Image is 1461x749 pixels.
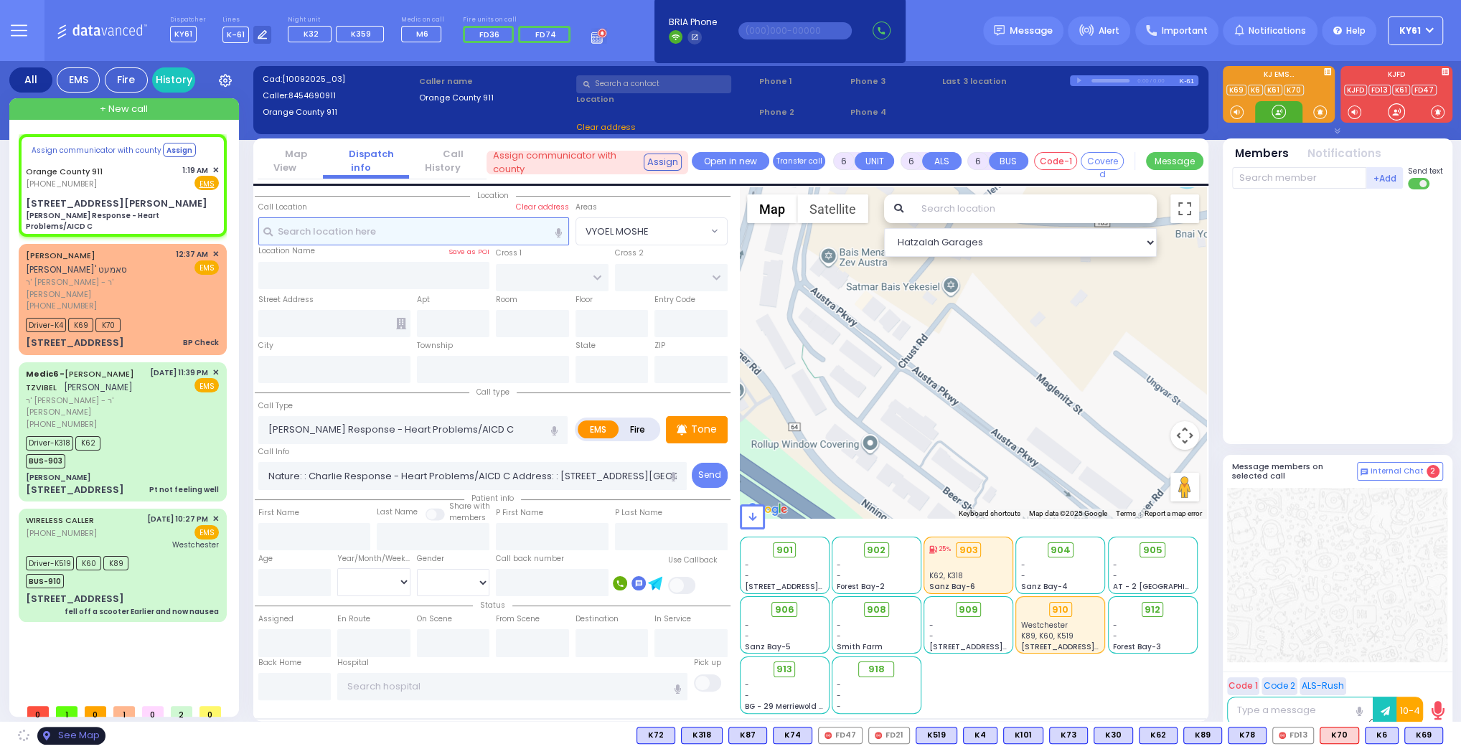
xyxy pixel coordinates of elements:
[152,67,195,93] a: History
[183,337,219,348] div: BP Check
[636,727,675,744] div: K72
[337,613,370,625] label: En Route
[959,603,978,617] span: 909
[26,263,127,275] span: [PERSON_NAME]' סאמעט
[258,202,307,213] label: Call Location
[396,318,406,329] span: Other building occupants
[681,727,723,744] div: BLS
[773,727,812,744] div: BLS
[818,727,863,744] div: FD47
[1081,152,1124,170] button: Covered
[576,93,754,105] label: Location
[425,147,471,175] a: Call History
[1049,727,1088,744] div: BLS
[337,553,410,565] div: Year/Month/Week/Day
[113,706,135,717] span: 1
[27,706,49,717] span: 0
[1003,727,1043,744] div: K101
[668,555,718,566] label: Use Callback
[26,436,73,451] span: Driver-K318
[496,507,543,519] label: P First Name
[728,727,767,744] div: BLS
[576,294,593,306] label: Floor
[850,106,937,118] span: Phone 4
[1232,167,1366,189] input: Search member
[1021,570,1025,581] span: -
[32,145,161,156] span: Assign communicator with county
[1113,620,1117,631] span: -
[258,245,315,257] label: Location Name
[578,420,619,438] label: EMS
[26,592,124,606] div: [STREET_ADDRESS]
[473,600,512,611] span: Status
[1361,468,1368,476] img: comment-alt.png
[26,395,145,418] span: ר' [PERSON_NAME] - ר' [PERSON_NAME]
[1411,85,1437,95] a: FD47
[1272,727,1314,744] div: FD13
[654,613,691,625] label: In Service
[26,472,90,483] div: [PERSON_NAME]
[1388,17,1443,45] button: KY61
[149,484,219,495] div: Pt not feeling well
[417,340,453,352] label: Township
[797,194,868,223] button: Show satellite imagery
[1161,24,1207,37] span: Important
[535,29,556,40] span: FD74
[26,574,64,588] span: BUS-910
[1049,727,1088,744] div: K73
[669,16,717,29] span: BRIA Phone
[1232,462,1357,481] h5: Message members on selected call
[1179,75,1198,86] div: K-61
[263,106,415,118] label: Orange County 911
[68,318,93,332] span: K69
[576,613,619,625] label: Destination
[922,152,962,170] button: ALS
[258,613,293,625] label: Assigned
[150,367,208,378] span: [DATE] 11:39 PM
[1003,727,1043,744] div: BLS
[1094,727,1133,744] div: BLS
[419,75,571,88] label: Caller name
[147,514,208,524] span: [DATE] 10:27 PM
[1399,24,1421,37] span: KY61
[916,727,957,744] div: BLS
[448,247,489,257] label: Save as POI
[745,631,749,641] span: -
[929,620,934,631] span: -
[496,613,540,625] label: From Scene
[1145,603,1160,617] span: 912
[1099,24,1119,37] span: Alert
[1279,732,1286,739] img: red-radio-icon.svg
[745,690,749,701] span: -
[929,581,975,592] span: Sanz Bay-6
[288,16,389,24] label: Night unit
[496,553,564,565] label: Call back number
[989,152,1028,170] button: BUS
[1320,727,1359,744] div: K70
[745,570,749,581] span: -
[1248,85,1263,95] a: K6
[212,164,219,176] span: ✕
[258,657,301,669] label: Back Home
[837,701,916,712] div: -
[258,553,273,565] label: Age
[1404,727,1443,744] div: BLS
[26,418,97,430] span: [PHONE_NUMBER]
[258,446,289,458] label: Call Info
[994,25,1005,36] img: message.svg
[273,147,307,175] a: Map View
[76,556,101,570] span: K60
[691,422,717,437] p: Tone
[288,90,336,101] span: 8454690911
[1365,727,1399,744] div: BLS
[212,513,219,525] span: ✕
[837,581,885,592] span: Forest Bay-2
[105,67,148,93] div: Fire
[337,657,369,669] label: Hospital
[1264,85,1282,95] a: K61
[37,727,105,745] div: See map
[875,732,882,739] img: red-radio-icon.svg
[1427,465,1439,478] span: 2
[929,570,963,581] span: K62, K318
[170,26,197,42] span: KY61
